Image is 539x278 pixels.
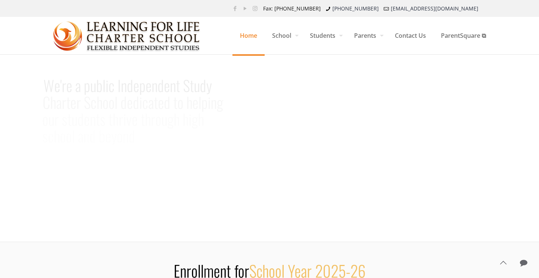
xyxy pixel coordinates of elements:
[189,111,192,128] div: i
[164,94,170,111] div: d
[71,111,77,128] div: u
[130,193,136,202] div: 5
[124,208,127,217] div: k
[129,128,135,144] div: d
[190,77,194,94] div: t
[99,128,105,144] div: b
[67,178,72,193] div: B
[159,193,165,202] div: 0
[72,128,75,144] div: l
[200,77,206,94] div: d
[145,111,151,128] div: h
[198,111,204,128] div: h
[148,94,154,111] div: a
[109,77,115,94] div: c
[158,94,164,111] div: e
[45,178,48,193] div: u
[433,24,493,47] span: ParentSquare ⧉
[231,4,239,12] a: Facebook icon
[76,94,81,111] div: r
[45,193,48,202] div: r
[40,193,45,202] div: F
[42,111,48,128] div: o
[60,128,66,144] div: o
[142,94,148,111] div: c
[113,111,119,128] div: h
[66,77,72,94] div: e
[186,94,192,111] div: h
[177,94,183,111] div: o
[40,208,43,217] div: V
[177,193,185,202] div: M
[127,77,133,94] div: d
[217,94,223,111] div: g
[97,193,101,202] div: t
[170,77,176,94] div: n
[66,128,72,144] div: o
[54,77,60,94] div: e
[164,77,170,94] div: e
[40,178,45,193] div: O
[118,193,125,202] div: 0
[48,208,52,217] div: w
[192,94,198,111] div: e
[53,208,57,217] div: B
[156,193,159,202] div: :
[127,94,133,111] div: e
[347,17,387,54] a: Parents
[130,208,133,217] div: t
[151,111,155,128] div: r
[141,111,145,128] div: t
[48,111,54,128] div: u
[115,94,118,111] div: l
[108,193,110,202] div: ,
[76,178,79,193] div: a
[62,111,67,128] div: s
[53,17,200,55] img: Home
[72,178,76,193] div: o
[112,178,113,193] div: :
[183,111,189,128] div: h
[90,111,96,128] div: n
[53,178,56,193] div: L
[83,128,89,144] div: n
[232,24,265,47] span: Home
[139,94,142,111] div: i
[133,94,139,111] div: d
[118,77,121,94] div: I
[302,24,347,47] span: Students
[110,208,114,217] div: &
[57,208,60,217] div: o
[66,94,70,111] div: t
[347,24,387,47] span: Parents
[87,193,92,202] div: u
[43,94,50,111] div: C
[208,94,211,111] div: i
[40,208,133,217] a: View Board Meeting Agenda & Packet
[54,111,59,128] div: r
[106,208,109,217] div: a
[62,77,66,94] div: r
[90,77,96,94] div: u
[56,193,61,202] div: a
[103,193,108,202] div: 1
[113,193,118,202] div: 2
[51,193,56,202] div: d
[173,94,177,111] div: t
[126,111,132,128] div: v
[391,5,478,12] a: [EMAIL_ADDRESS][DOMAIN_NAME]
[302,17,347,54] a: Students
[76,208,79,217] div: e
[97,94,103,111] div: h
[383,5,390,12] i: mail
[154,94,158,111] div: t
[48,193,51,202] div: i
[69,208,73,217] div: M
[66,193,68,202] div: ,
[109,111,113,128] div: t
[56,178,60,193] div: a
[61,62,213,70] rs-layer: Welcome to Learning for Life Charter School
[67,111,71,128] div: t
[100,178,102,193] div: t
[93,178,96,193] div: e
